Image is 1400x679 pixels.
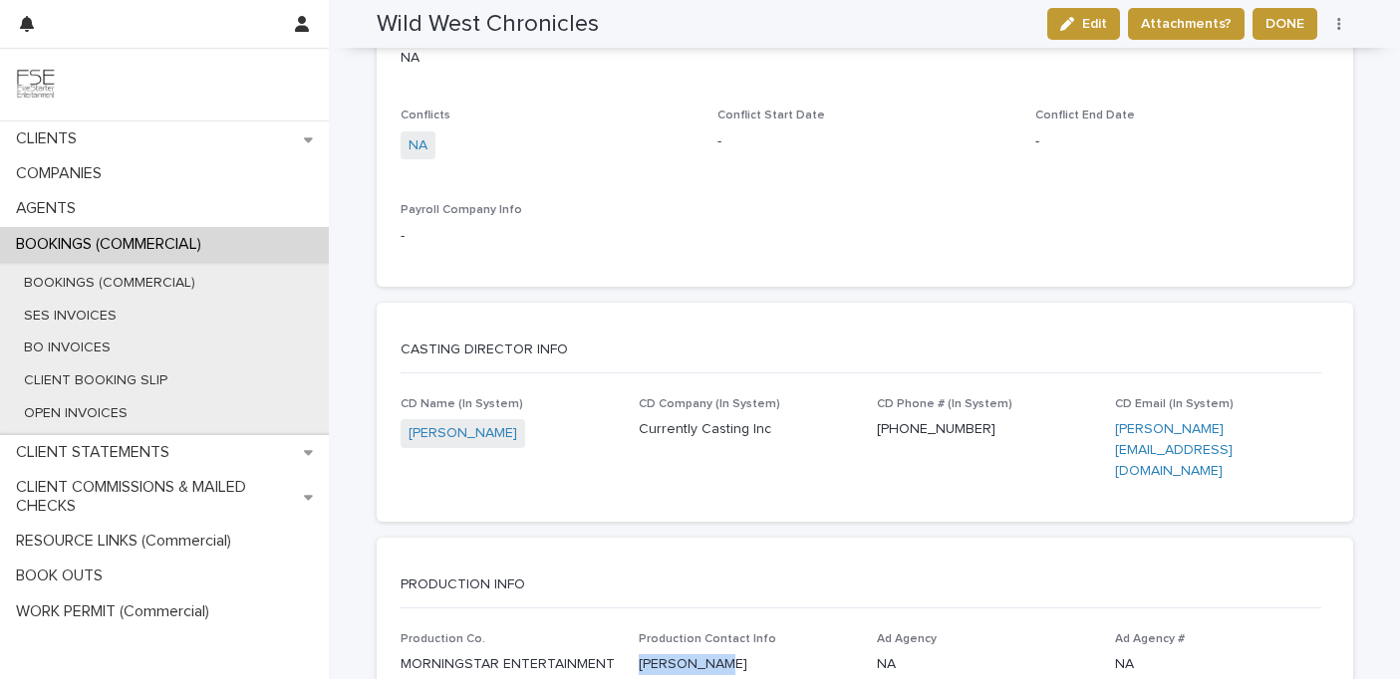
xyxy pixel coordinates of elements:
[639,633,776,645] span: Production Contact Info
[1047,8,1120,40] button: Edit
[8,372,183,389] p: CLIENT BOOKING SLIP
[8,566,119,585] p: BOOK OUTS
[1141,14,1232,34] span: Attachments?
[639,419,853,440] p: Currently Casting Inc
[401,48,1329,69] p: NA
[1035,131,1329,152] p: -
[8,602,225,621] p: WORK PERMIT (Commercial)
[8,199,92,218] p: AGENTS
[877,419,1091,440] p: [PHONE_NUMBER]
[717,110,825,121] span: Conflict Start Date
[1082,17,1107,31] span: Edit
[8,129,93,148] p: CLIENTS
[1265,14,1304,34] span: DONE
[8,478,304,516] p: CLIENT COMMISSIONS & MAILED CHECKS
[8,308,133,325] p: SES INVOICES
[1115,422,1233,478] a: [PERSON_NAME][EMAIL_ADDRESS][DOMAIN_NAME]
[1253,8,1317,40] button: DONE
[1035,110,1135,121] span: Conflict End Date
[409,135,427,156] a: NA
[401,398,523,410] span: CD Name (In System)
[8,275,211,292] p: BOOKINGS (COMMERCIAL)
[401,654,615,675] p: MORNINGSTAR ENTERTAINMENT
[401,633,485,645] span: Production Co.
[401,575,1321,593] p: PRODUCTION INFO
[877,654,1091,675] p: NA
[16,65,56,105] img: 9JgRvJ3ETPGCJDhvPVA5
[401,340,1321,358] p: CASTING DIRECTOR INFO
[1115,398,1234,410] span: CD Email (In System)
[877,633,937,645] span: Ad Agency
[8,164,118,183] p: COMPANIES
[8,443,185,462] p: CLIENT STATEMENTS
[717,131,1011,152] p: -
[1115,633,1185,645] span: Ad Agency #
[409,423,517,444] a: [PERSON_NAME]
[8,405,143,422] p: OPEN INVOICES
[8,532,247,551] p: RESOURCE LINKS (Commercial)
[401,226,695,247] p: -
[401,204,522,216] span: Payroll Company Info
[1128,8,1245,40] button: Attachments?
[1115,657,1134,671] a: NA
[639,398,780,410] span: CD Company (In System)
[639,654,853,675] p: [PERSON_NAME]
[877,398,1012,410] span: CD Phone # (In System)
[401,110,450,121] span: Conflicts
[8,339,127,356] p: BO INVOICES
[8,235,217,254] p: BOOKINGS (COMMERCIAL)
[377,10,599,39] h2: Wild West Chronicles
